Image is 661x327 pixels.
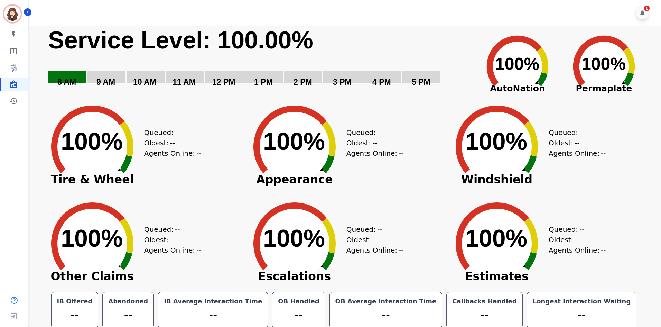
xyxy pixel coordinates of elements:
[144,148,203,158] div: Agents Online:
[170,138,175,148] span: --
[531,297,632,306] div: Longest Interaction Waiting
[346,148,405,158] div: Agents Online:
[263,128,325,155] text: 100%
[377,224,382,235] span: --
[372,78,391,87] text: 4 PM
[40,273,144,280] span: Other Claims
[196,245,201,255] span: --
[277,306,320,324] div: --
[531,306,632,324] div: --
[465,225,527,252] text: 100%
[61,128,123,155] text: 100%
[549,138,601,148] div: Oldest:
[346,224,398,235] div: Queued:
[399,148,403,158] span: --
[48,27,313,54] text: Service Level: 100.00%
[107,306,149,324] div: --
[170,235,175,245] span: --
[162,297,263,306] div: IB Average Interaction Time
[549,235,601,245] div: Oldest:
[57,78,76,87] text: 8 AM
[196,148,201,158] span: --
[601,245,606,255] span: --
[175,127,180,138] span: --
[333,78,352,87] text: 3 PM
[294,78,312,87] text: 2 PM
[399,245,403,255] span: --
[47,26,473,97] svg: Service Level: 0%
[451,297,518,306] div: Callbacks Handled
[377,127,382,138] span: --
[144,138,196,148] div: Oldest:
[175,224,180,235] span: --
[346,245,405,255] div: Agents Online:
[61,225,123,252] text: 100%
[474,82,561,95] span: AutoNation
[372,138,377,148] span: --
[561,82,647,95] span: Permaplate
[334,306,438,324] div: --
[243,273,346,280] span: Escalations
[644,6,650,11] div: 1
[412,78,430,87] text: 5 PM
[465,128,527,155] text: 100%
[144,224,196,235] div: Queued:
[445,176,549,183] span: Windshield
[4,6,21,22] img: Bordered avatar
[445,273,549,280] span: Estimates
[346,235,398,245] div: Oldest:
[601,148,606,158] span: --
[575,235,579,245] span: --
[334,297,438,306] div: OB Average Interaction Time
[96,78,115,87] text: 9 AM
[263,225,325,252] text: 100%
[107,297,149,306] div: Abandoned
[579,224,584,235] span: --
[549,148,607,158] div: Agents Online:
[144,235,196,245] div: Oldest:
[277,297,320,306] div: OB Handled
[549,127,601,138] div: Queued:
[346,127,398,138] div: Queued:
[162,306,263,324] div: --
[40,176,144,183] span: Tire & Wheel
[173,78,196,87] text: 11 AM
[56,306,94,324] div: --
[243,176,346,183] span: Appearance
[56,297,94,306] div: IB Offered
[549,245,607,255] div: Agents Online:
[212,78,235,87] text: 12 PM
[451,306,518,324] div: --
[549,224,601,235] div: Queued:
[254,78,273,87] text: 1 PM
[144,245,203,255] div: Agents Online:
[346,138,398,148] div: Oldest:
[495,54,539,74] text: 100%
[581,54,626,74] text: 100%
[579,127,584,138] span: --
[372,235,377,245] span: --
[133,78,156,87] text: 10 AM
[575,138,579,148] span: --
[144,127,196,138] div: Queued:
